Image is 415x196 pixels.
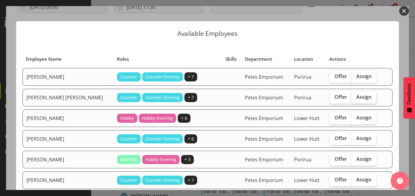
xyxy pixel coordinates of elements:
[356,94,372,100] span: Assign
[294,156,311,163] span: Porirua
[188,136,194,142] span: + 6
[146,94,180,101] span: Counter Evening
[188,177,194,184] span: + 7
[245,94,283,101] span: Petes Emporium
[146,156,176,163] span: Habby Evening
[329,56,346,63] span: Actions
[356,177,372,183] span: Assign
[294,136,320,142] span: Lower Hutt
[334,156,347,162] span: Offer
[356,115,372,121] span: Assign
[245,177,283,184] span: Petes Emporium
[245,156,283,163] span: Petes Emporium
[188,74,194,80] span: + 7
[403,77,415,119] button: Feedback - Show survey
[120,156,137,163] span: Meeting
[245,56,272,63] span: Department
[356,156,372,162] span: Assign
[22,151,113,168] td: [PERSON_NAME]
[22,171,113,189] td: [PERSON_NAME]
[334,73,347,79] span: Offer
[117,56,129,63] span: Roles
[146,177,180,184] span: Counter Evening
[225,56,236,63] span: Skills
[356,135,372,141] span: Assign
[22,68,113,86] td: [PERSON_NAME]
[22,89,113,106] td: [PERSON_NAME] [PERSON_NAME]
[294,94,311,101] span: Porirua
[334,177,347,183] span: Offer
[245,115,283,122] span: Petes Emporium
[245,136,283,142] span: Petes Emporium
[184,156,190,163] span: + 3
[294,115,320,122] span: Lower Hutt
[188,94,194,101] span: + 7
[120,94,137,101] span: Counter
[356,73,372,79] span: Assign
[146,136,180,142] span: Counter Evening
[294,74,311,80] span: Porirua
[120,177,137,184] span: Counter
[334,94,347,100] span: Offer
[142,115,173,122] span: Habby Evening
[22,30,393,37] p: Available Employees
[146,74,180,80] span: Counter Evening
[120,136,137,142] span: Counter
[397,178,403,184] img: help-xxl-2.png
[334,135,347,141] span: Offer
[294,56,313,63] span: Location
[22,130,113,148] td: [PERSON_NAME]
[120,115,134,122] span: Habby
[26,56,62,63] span: Employee Name
[334,115,347,121] span: Offer
[181,115,187,122] span: + 6
[22,109,113,127] td: [PERSON_NAME]
[120,74,137,80] span: Counter
[245,74,283,80] span: Petes Emporium
[406,83,412,105] span: Feedback
[294,177,320,184] span: Lower Hutt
